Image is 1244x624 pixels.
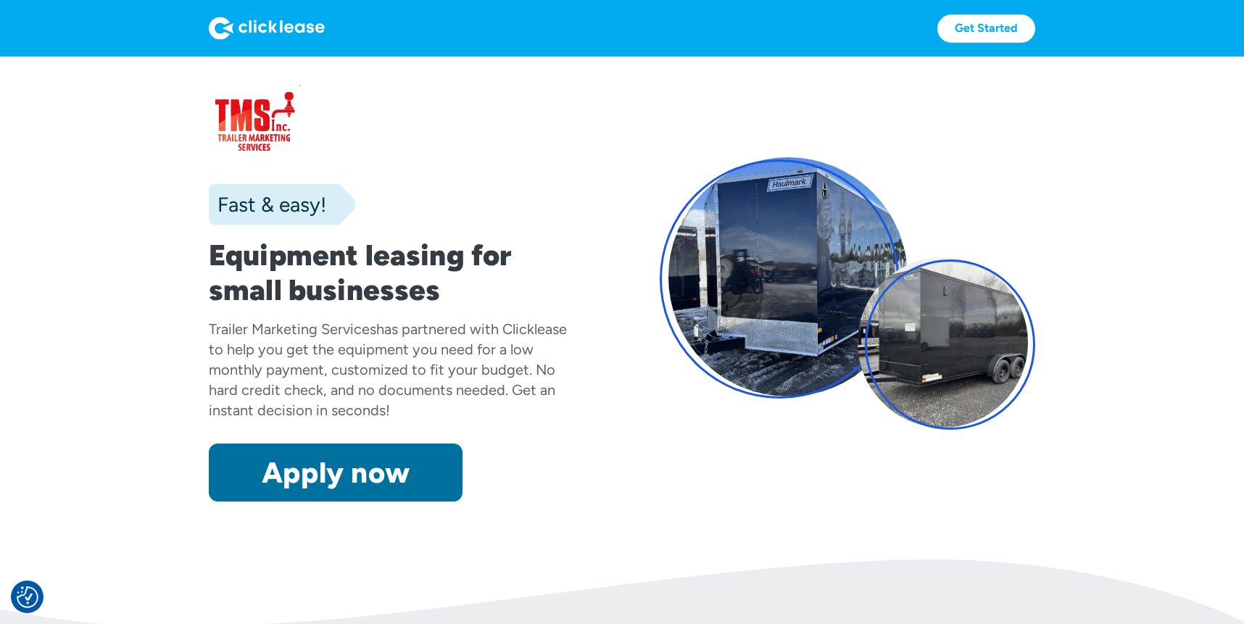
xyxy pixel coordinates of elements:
[209,320,376,338] div: Trailer Marketing Services
[209,17,325,40] img: Logo
[209,190,326,219] div: Fast & easy!
[17,586,38,608] button: Consent Preferences
[937,14,1035,43] a: Get Started
[17,586,38,608] img: Revisit consent button
[209,444,463,502] a: Apply now
[209,320,567,419] div: has partnered with Clicklease to help you get the equipment you need for a low monthly payment, c...
[209,238,584,307] h1: Equipment leasing for small businesses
